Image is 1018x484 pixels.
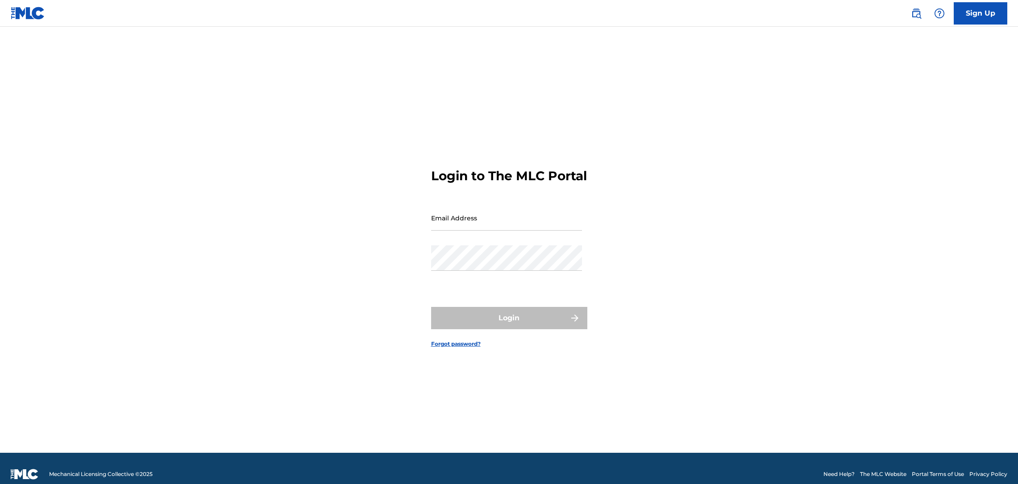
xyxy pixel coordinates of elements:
iframe: Chat Widget [973,441,1018,484]
a: Public Search [907,4,925,22]
a: The MLC Website [860,470,906,478]
span: Mechanical Licensing Collective © 2025 [49,470,153,478]
img: logo [11,469,38,480]
img: search [911,8,922,19]
img: MLC Logo [11,7,45,20]
a: Need Help? [823,470,855,478]
a: Forgot password? [431,340,481,348]
img: help [934,8,945,19]
a: Sign Up [954,2,1007,25]
div: Help [931,4,948,22]
h3: Login to The MLC Portal [431,168,587,184]
a: Portal Terms of Use [912,470,964,478]
a: Privacy Policy [969,470,1007,478]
